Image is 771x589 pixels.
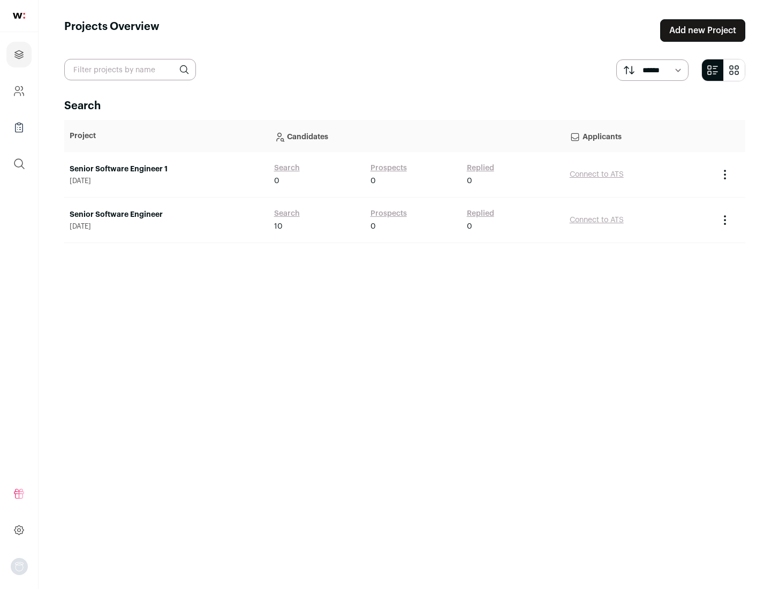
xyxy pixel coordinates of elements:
[467,221,472,232] span: 0
[274,176,279,186] span: 0
[274,221,283,232] span: 10
[371,176,376,186] span: 0
[371,208,407,219] a: Prospects
[6,42,32,67] a: Projects
[371,163,407,173] a: Prospects
[70,209,263,220] a: Senior Software Engineer
[64,99,745,114] h2: Search
[70,164,263,175] a: Senior Software Engineer 1
[660,19,745,42] a: Add new Project
[570,125,708,147] p: Applicants
[70,177,263,185] span: [DATE]
[371,221,376,232] span: 0
[467,163,494,173] a: Replied
[719,214,731,226] button: Project Actions
[570,171,624,178] a: Connect to ATS
[6,115,32,140] a: Company Lists
[70,131,263,141] p: Project
[467,208,494,219] a: Replied
[64,59,196,80] input: Filter projects by name
[274,208,300,219] a: Search
[570,216,624,224] a: Connect to ATS
[274,125,559,147] p: Candidates
[13,13,25,19] img: wellfound-shorthand-0d5821cbd27db2630d0214b213865d53afaa358527fdda9d0ea32b1df1b89c2c.svg
[11,558,28,575] img: nopic.png
[467,176,472,186] span: 0
[719,168,731,181] button: Project Actions
[64,19,160,42] h1: Projects Overview
[274,163,300,173] a: Search
[70,222,263,231] span: [DATE]
[11,558,28,575] button: Open dropdown
[6,78,32,104] a: Company and ATS Settings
